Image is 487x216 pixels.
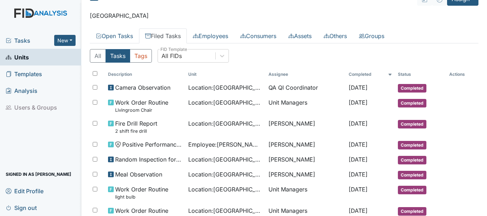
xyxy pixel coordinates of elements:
a: Open Tasks [90,28,139,43]
th: Assignee [266,68,346,80]
a: Groups [353,28,390,43]
td: [PERSON_NAME] [266,137,346,152]
span: Completed [398,84,426,93]
span: [DATE] [349,141,368,148]
a: Filed Tasks [139,28,187,43]
span: Completed [398,120,426,128]
span: Location : [GEOGRAPHIC_DATA] [188,98,263,107]
th: Actions [446,68,478,80]
span: Location : [GEOGRAPHIC_DATA] [188,83,263,92]
span: Fire Drill Report 2 shift fire drill [115,119,157,135]
th: Toggle SortBy [395,68,446,80]
span: Completed [398,156,426,164]
span: Completed [398,207,426,216]
div: Type filter [90,49,152,63]
button: All [90,49,106,63]
span: Sign out [6,202,37,213]
span: Location : [GEOGRAPHIC_DATA] [188,119,263,128]
span: Location : [GEOGRAPHIC_DATA] [188,155,263,164]
input: Toggle All Rows Selected [93,71,97,76]
td: Unit Managers [266,182,346,203]
span: [DATE] [349,84,368,91]
button: Tags [130,49,152,63]
span: Random Inspection for Afternoon [115,155,183,164]
a: Employees [187,28,234,43]
div: All FIDs [162,52,182,60]
span: Units [6,52,29,63]
td: [PERSON_NAME] [266,116,346,137]
span: Completed [398,141,426,149]
span: [DATE] [349,186,368,193]
span: [DATE] [349,171,368,178]
span: Work Order Routine light bulb [115,185,168,200]
small: 2 shift fire drill [115,128,157,135]
th: Toggle SortBy [346,68,395,80]
span: [DATE] [349,156,368,163]
span: [DATE] [349,120,368,127]
p: [GEOGRAPHIC_DATA] [90,11,478,20]
button: Tasks [106,49,130,63]
small: Livingroom Chair [115,107,168,114]
span: Location : [GEOGRAPHIC_DATA] [188,185,263,194]
a: Consumers [234,28,282,43]
td: [PERSON_NAME] [266,152,346,167]
a: Others [318,28,353,43]
td: [PERSON_NAME] [266,167,346,182]
a: Assets [282,28,318,43]
td: Unit Managers [266,95,346,116]
button: New [54,35,76,46]
span: [DATE] [349,99,368,106]
span: Employee : [PERSON_NAME] [188,140,263,149]
span: Signed in as [PERSON_NAME] [6,169,71,180]
a: Tasks [6,36,54,45]
th: Toggle SortBy [185,68,266,80]
span: Positive Performance Review [122,140,183,149]
span: Location : [GEOGRAPHIC_DATA] [188,170,263,179]
span: Edit Profile [6,185,43,196]
th: Toggle SortBy [105,68,185,80]
span: Camera Observation [115,83,170,92]
span: Location : [GEOGRAPHIC_DATA] [188,206,263,215]
span: Templates [6,68,42,79]
td: QA QI Coordinator [266,80,346,95]
span: Analysis [6,85,37,96]
span: [DATE] [349,207,368,214]
span: Meal Observation [115,170,162,179]
span: Completed [398,99,426,107]
span: Completed [398,186,426,194]
span: Completed [398,171,426,179]
small: light bulb [115,194,168,200]
span: Work Order Routine Livingroom Chair [115,98,168,114]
